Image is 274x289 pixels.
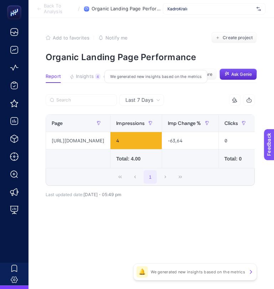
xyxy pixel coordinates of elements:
div: We generated new insights based on the metrics [104,70,207,83]
span: [DATE]・05:49 pm [83,192,121,197]
span: Add to favorites [53,35,89,41]
p: Organic Landing Page Performance [46,52,257,62]
img: svg%3e [257,5,261,12]
span: Report [46,74,61,79]
span: Imp Change % [168,120,201,126]
button: Notify me [98,35,128,41]
div: [URL][DOMAIN_NAME] [46,132,110,149]
button: 1 [144,170,157,184]
span: Page [52,120,63,126]
button: Share [189,69,217,80]
span: Ask Genie [231,72,252,77]
div: 0 [219,132,255,149]
div: 4 [95,74,100,79]
div: -63,64 [162,132,218,149]
button: Add to favorites [46,35,89,41]
span: / [78,6,80,11]
span: Create project [223,35,253,41]
span: Notify me [105,35,128,41]
span: Insights [76,74,94,79]
span: Last updated date: [46,192,83,197]
div: Last 7 Days [46,106,255,197]
span: Back To Analysis [44,3,74,14]
span: KadroKralı [167,6,254,12]
span: Last 7 Days [125,96,153,104]
span: Organic Landing Page Performance [92,6,163,12]
button: Ask Genie [219,69,257,80]
div: 4 [110,132,162,149]
button: Create project [211,32,257,43]
span: Impressions [116,120,145,126]
span: Clicks [224,120,238,126]
div: Total: 0 [224,155,250,162]
div: Total: 4.00 [116,155,156,162]
input: Search [56,98,113,103]
span: Feedback [4,2,27,8]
